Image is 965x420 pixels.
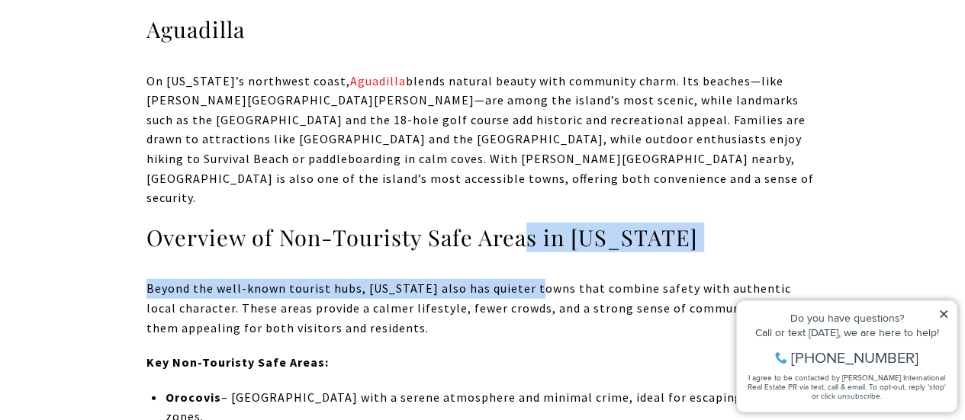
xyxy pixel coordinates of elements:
[16,49,220,59] div: Call or text [DATE], we are here to help!
[16,34,220,45] div: Do you have questions?
[165,390,220,405] strong: Orocovis
[146,223,819,252] h3: Overview of Non-Touristy Safe Areas in [US_STATE]
[146,354,329,370] strong: Key Non-Touristy Safe Areas:
[146,72,819,208] p: On [US_STATE]’s northwest coast, blends natural beauty with community charm. Its beaches—like [PE...
[146,15,819,44] h3: Aguadilla
[63,72,190,87] span: [PHONE_NUMBER]
[19,94,217,123] span: I agree to be contacted by [PERSON_NAME] International Real Estate PR via text, call & email. To ...
[146,279,819,338] p: Beyond the well-known tourist hubs, [US_STATE] also has quieter towns that combine safety with au...
[350,73,406,88] a: Aguadilla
